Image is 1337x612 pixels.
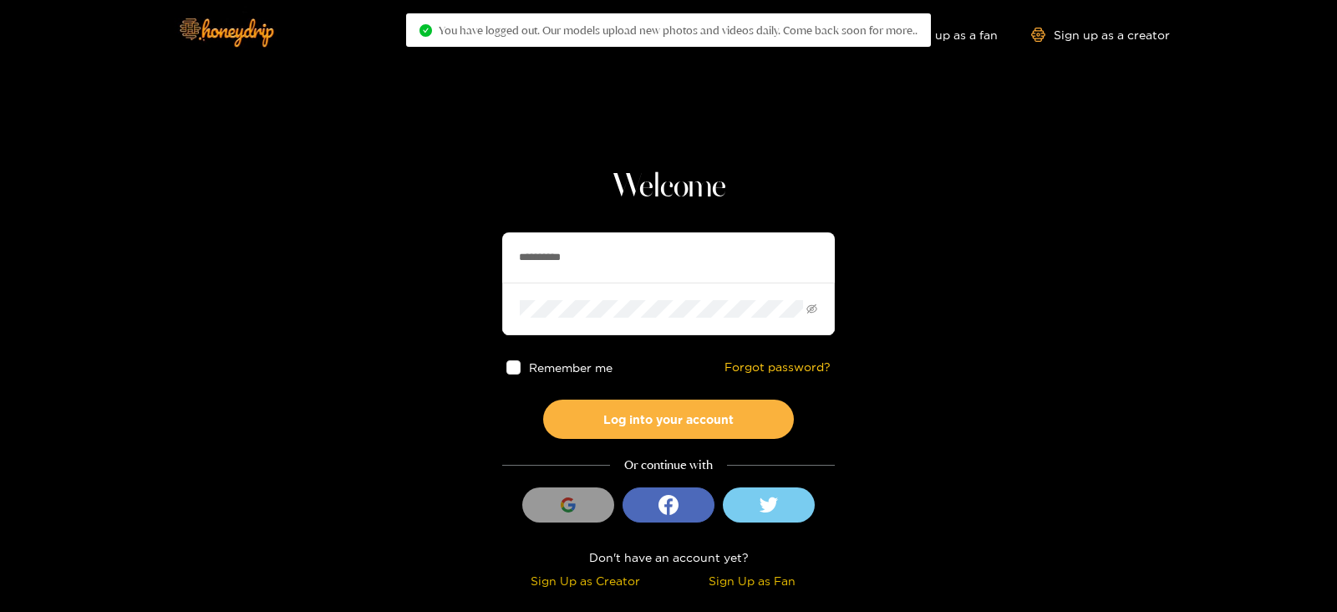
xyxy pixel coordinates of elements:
[502,548,835,567] div: Don't have an account yet?
[529,361,613,374] span: Remember me
[419,24,432,37] span: check-circle
[506,571,664,590] div: Sign Up as Creator
[502,456,835,475] div: Or continue with
[806,303,817,314] span: eye-invisible
[724,360,831,375] a: Forgot password?
[883,28,998,42] a: Sign up as a fan
[439,23,918,37] span: You have logged out. Our models upload new photos and videos daily. Come back soon for more..
[502,167,835,207] h1: Welcome
[673,571,831,590] div: Sign Up as Fan
[1031,28,1170,42] a: Sign up as a creator
[543,400,794,439] button: Log into your account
